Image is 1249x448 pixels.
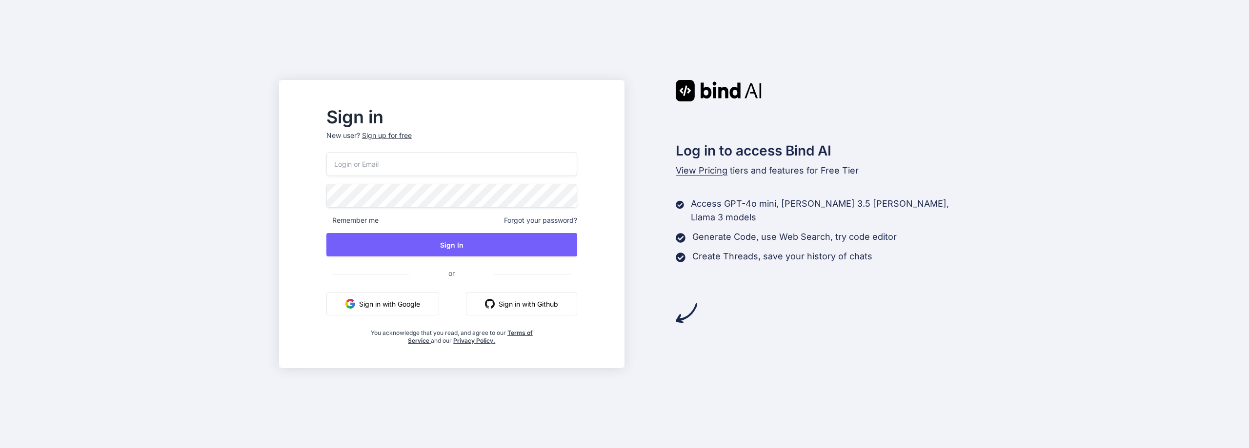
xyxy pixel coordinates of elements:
img: Bind AI logo [676,80,762,101]
img: github [485,299,495,309]
span: View Pricing [676,165,727,175]
p: Access GPT-4o mini, [PERSON_NAME] 3.5 [PERSON_NAME], Llama 3 models [691,197,970,224]
input: Login or Email [326,152,577,176]
img: google [345,299,355,309]
p: Create Threads, save your history of chats [692,250,872,263]
h2: Log in to access Bind AI [676,140,970,161]
div: You acknowledge that you read, and agree to our and our [368,323,535,345]
button: Sign in with Github [466,292,577,315]
h2: Sign in [326,109,577,125]
span: Forgot your password? [504,215,577,225]
a: Privacy Policy. [453,337,495,344]
div: Sign up for free [362,131,412,140]
p: Generate Code, use Web Search, try code editor [692,230,897,244]
p: New user? [326,131,577,152]
span: or [409,261,494,285]
button: Sign In [326,233,577,256]
button: Sign in with Google [326,292,439,315]
a: Terms of Service [408,329,533,344]
p: tiers and features for Free Tier [676,164,970,177]
img: arrow [676,302,697,324]
span: Remember me [326,215,379,225]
